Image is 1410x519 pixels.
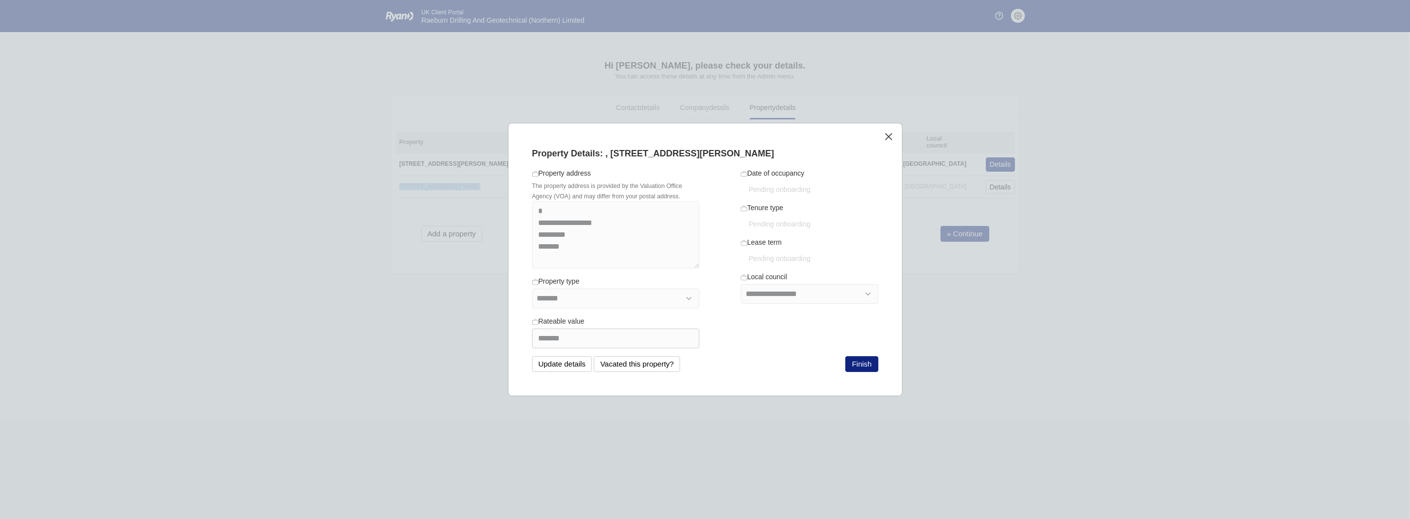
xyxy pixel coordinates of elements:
button: Vacated this property? [594,356,680,372]
label: Lease term [741,237,782,248]
p: Pending onboarding [749,185,878,195]
label: Local council [741,272,787,282]
label: Property type [532,276,579,287]
button: Finish [845,356,878,372]
p: Pending onboarding [749,219,878,229]
label: Date of occupancy [741,168,804,179]
button: close [884,131,894,142]
label: Property address [532,168,591,179]
p: Pending onboarding [749,254,878,264]
label: Rateable value [532,316,584,327]
small: The property address is provided by the Valuation Office Agency (VOA) and may differ from your po... [532,183,683,200]
div: Property Details: , [STREET_ADDRESS][PERSON_NAME] [532,147,878,160]
label: Tenure type [741,203,783,213]
button: Update details [532,356,592,372]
